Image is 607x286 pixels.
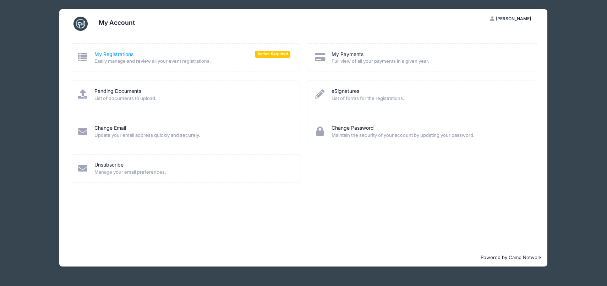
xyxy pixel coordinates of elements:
button: [PERSON_NAME] [484,13,537,25]
span: [PERSON_NAME] [496,16,531,21]
p: Powered by Camp Network [65,254,542,261]
a: Change Email [94,124,126,132]
span: List of forms for the registrations. [332,95,527,102]
span: Easily manage and review all your event registrations. [94,58,290,65]
img: CampNetwork [73,17,88,31]
span: Manage your email preferences. [94,169,290,176]
a: My Payments [332,51,363,58]
span: Action Required [255,51,290,57]
span: List of documents to upload. [94,95,290,102]
span: Full view of all your payments in a given year. [332,58,527,65]
span: Maintain the security of your account by updating your password. [332,132,527,139]
h3: My Account [99,19,135,26]
a: Pending Documents [94,88,141,95]
span: Update your email address quickly and securely. [94,132,290,139]
a: eSignatures [332,88,359,95]
a: Change Password [332,124,374,132]
a: My Registrations [94,51,133,58]
a: Unsubscribe [94,161,124,169]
